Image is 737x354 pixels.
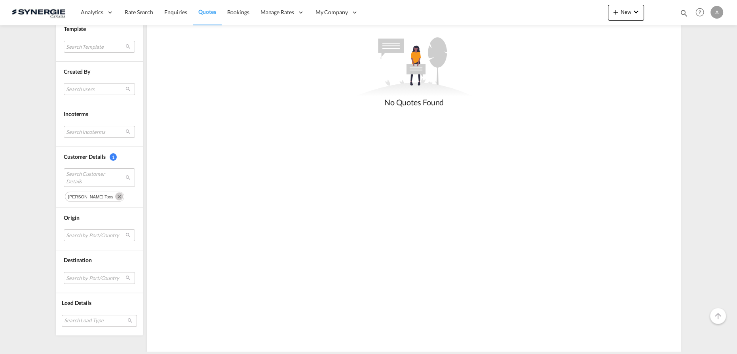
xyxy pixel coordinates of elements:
button: Go to Top [710,308,726,324]
md-icon: icon-magnify [680,9,688,17]
span: [PERSON_NAME] toys [68,194,113,199]
span: Bookings [227,9,249,15]
div: No Quotes Found [355,97,473,108]
span: Created By [64,68,90,75]
md-icon: assets/icons/custom/empty_quotes.svg [355,37,473,97]
span: Template [64,25,86,32]
span: Enquiries [164,9,187,15]
span: 1 [110,153,117,161]
button: icon-plus 400-fgNewicon-chevron-down [608,5,644,21]
span: Destination [64,257,92,263]
span: Quotes [198,8,216,15]
span: Help [693,6,707,19]
span: Search Customer Details [66,170,120,185]
span: My Company [315,8,348,16]
md-icon: icon-chevron-down [631,7,641,17]
div: A [710,6,723,19]
md-chips-wrap: Chips container. Use arrow keys to select chips. [64,190,135,202]
span: Origin [64,214,79,221]
div: icon-magnify [680,9,688,21]
span: Customer Details [64,153,105,160]
md-icon: icon-plus 400-fg [611,7,621,17]
span: Rate Search [125,9,153,15]
md-icon: icon-arrow-up [713,311,723,321]
img: 1f56c880d42311ef80fc7dca854c8e59.png [12,4,65,21]
span: Incoterms [64,110,88,117]
button: Remove [112,192,124,200]
span: Analytics [81,8,103,16]
div: Help [693,6,710,20]
span: Load Details [62,299,91,306]
span: New [611,9,641,15]
span: Manage Rates [260,8,294,16]
div: Press delete to remove this chip. [68,192,115,202]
